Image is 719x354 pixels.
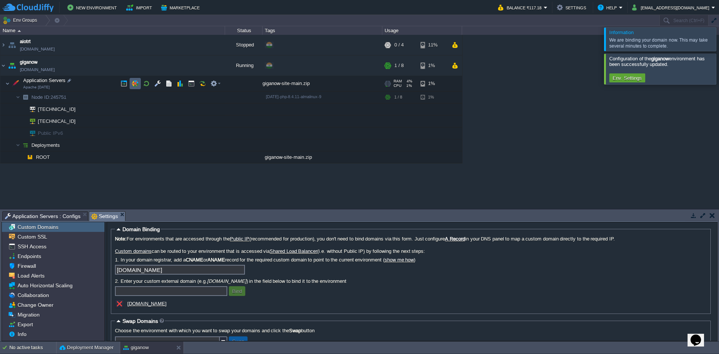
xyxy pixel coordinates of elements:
[16,292,50,299] a: Collaboration
[421,35,445,55] div: 11%
[115,248,707,254] label: can be routed to your environment that is accessed via (i.e. without Public IP) by following the ...
[230,236,250,242] a: Public IP
[263,151,382,163] div: giganow-site-main.zip
[9,342,56,354] div: No active tasks
[609,37,714,49] div: We are binding your domain now. This may take several minutes to complete.
[445,236,465,242] u: A Record
[404,84,412,88] span: 1%
[115,257,707,263] label: 1. In your domain registrar, add a or record for the required custom domain to point to the curre...
[37,103,77,115] span: [TECHNICAL_ID]
[688,324,712,347] iframe: chat widget
[385,257,414,263] a: show me how
[207,257,225,263] b: ANAME
[270,248,317,254] a: Shared Load Balancer
[20,151,25,163] img: AMDAwAAAACH5BAEAAAAALAAAAAABAAEAAAICRAEAOw==
[421,55,445,76] div: 1%
[263,76,382,91] div: giganow-site-main.zip
[22,78,67,83] a: Application ServersApache [DATE]
[122,226,160,232] span: Domain Binding
[7,55,17,76] img: AMDAwAAAACH5BAEAAAAALAAAAAABAAEAAAICRAEAOw==
[16,91,20,103] img: AMDAwAAAACH5BAEAAAAALAAAAAABAAEAAAICRAEAOw==
[16,224,60,230] a: Custom Domains
[67,3,119,12] button: New Environment
[394,91,402,103] div: 1 / 8
[16,233,48,240] a: Custom SSL
[37,106,77,112] a: [TECHNICAL_ID]
[16,253,42,260] a: Endpoints
[421,91,445,103] div: 1%
[207,278,246,284] i: [DOMAIN_NAME]
[35,154,51,160] a: ROOT
[1,26,225,35] div: Name
[0,55,6,76] img: AMDAwAAAACH5BAEAAAAALAAAAAABAAEAAAICRAEAOw==
[20,45,55,53] a: [DOMAIN_NAME]
[37,130,64,136] a: Public IPv6
[115,248,152,254] a: Custom domains
[16,331,28,338] a: Info
[91,212,118,221] span: Settings
[20,38,31,45] a: aiotrt
[5,76,10,91] img: AMDAwAAAACH5BAEAAAAALAAAAAABAAEAAAICRAEAOw==
[20,127,25,139] img: AMDAwAAAACH5BAEAAAAALAAAAAABAAEAAAICRAEAOw==
[16,243,48,250] a: SSH Access
[7,35,17,55] img: AMDAwAAAACH5BAEAAAAALAAAAAABAAEAAAICRAEAOw==
[557,3,588,12] button: Settings
[31,94,67,100] span: 245751
[16,302,55,308] a: Change Owner
[161,3,202,12] button: Marketplace
[609,56,705,67] span: Configuration of the environment has been successfully updated.
[16,272,46,279] a: Load Alerts
[632,3,712,12] button: [EMAIL_ADDRESS][DOMAIN_NAME]
[123,344,149,351] button: giganow
[394,79,402,84] span: RAM
[20,103,25,115] img: AMDAwAAAACH5BAEAAAAALAAAAAABAAEAAAICRAEAOw==
[598,3,619,12] button: Help
[16,282,74,289] a: Auto Horizontal Scaling
[25,151,35,163] img: AMDAwAAAACH5BAEAAAAALAAAAAABAAEAAAICRAEAOw==
[394,84,401,88] span: CPU
[498,3,544,12] button: Balance ₹117.18
[263,26,382,35] div: Tags
[225,55,263,76] div: Running
[266,94,321,99] span: [DATE]-php-8.4.11-almalinux-9
[37,118,77,124] a: [TECHNICAL_ID]
[405,79,412,84] span: 4%
[16,321,34,328] a: Export
[18,30,21,32] img: AMDAwAAAACH5BAEAAAAALAAAAAABAAEAAAICRAEAOw==
[230,288,244,294] button: Bind
[31,94,51,100] span: Node ID:
[127,301,167,306] u: [DOMAIN_NAME]
[16,311,41,318] a: Migration
[31,142,61,148] span: Deployments
[126,3,154,12] button: Import
[16,139,20,151] img: AMDAwAAAACH5BAEAAAAALAAAAAABAAEAAAICRAEAOw==
[20,58,37,66] a: giganow
[115,328,707,333] label: Choose the environment with which you want to swap your domains and click the button
[16,263,37,269] a: Firewall
[421,76,445,91] div: 1%
[3,15,40,25] button: Env Groups
[610,75,644,81] button: Env. Settings
[37,115,77,127] span: [TECHNICAL_ID]
[230,338,246,345] button: Swap
[383,26,462,35] div: Usage
[122,318,158,324] span: Swap Domains
[22,77,67,84] span: Application Servers
[20,66,55,73] a: [DOMAIN_NAME]
[225,26,262,35] div: Status
[225,35,263,55] div: Stopped
[394,55,404,76] div: 1 / 8
[3,3,54,12] img: CloudJiffy
[0,35,6,55] img: AMDAwAAAACH5BAEAAAAALAAAAAABAAEAAAICRAEAOw==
